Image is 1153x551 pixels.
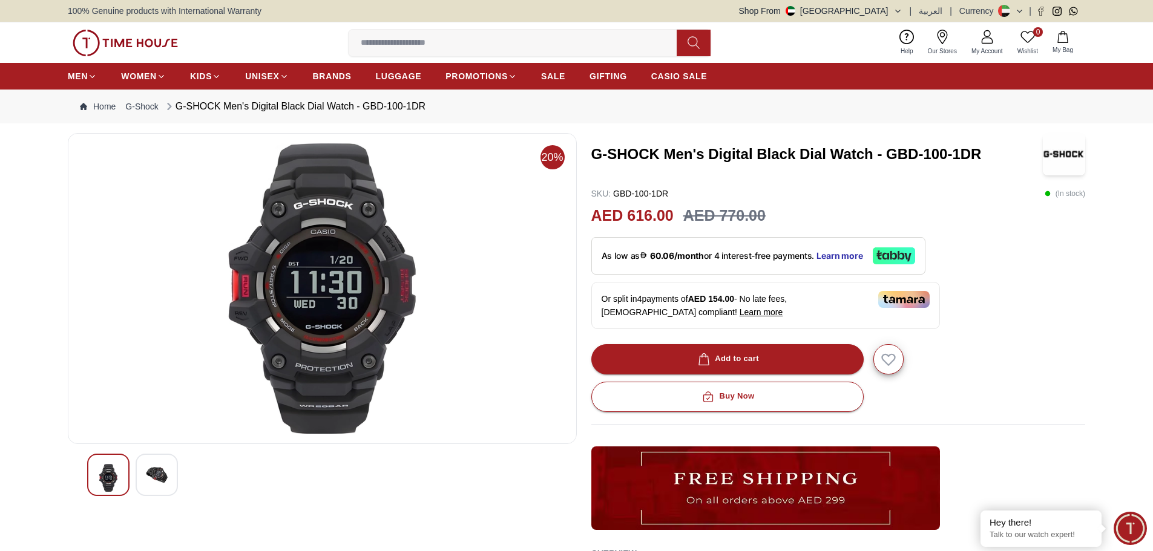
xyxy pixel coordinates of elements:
a: WOMEN [121,65,166,87]
a: LUGGAGE [376,65,422,87]
a: BRANDS [313,65,352,87]
span: AED 154.00 [688,294,734,304]
p: GBD-100-1DR [591,187,669,200]
p: ( In stock ) [1045,187,1085,200]
span: Our Stores [923,47,962,56]
img: G-SHOCK Men's Digital Black Dial Watch - GBD-100-1DR [1043,133,1085,175]
button: My Bag [1045,28,1080,57]
a: Instagram [1053,7,1062,16]
a: Facebook [1036,7,1045,16]
span: Learn more [740,307,783,317]
a: KIDS [190,65,221,87]
button: Add to cart [591,344,864,374]
button: Buy Now [591,382,864,412]
div: Or split in 4 payments of - No late fees, [DEMOGRAPHIC_DATA] compliant! [591,282,940,329]
div: Hey there! [990,517,1092,529]
button: Shop From[GEOGRAPHIC_DATA] [739,5,902,17]
a: CASIO SALE [651,65,708,87]
a: Home [80,100,116,112]
img: United Arab Emirates [786,6,795,16]
nav: Breadcrumb [68,90,1085,123]
img: ... [73,30,178,56]
img: ... [591,446,940,530]
span: Help [896,47,918,56]
span: My Bag [1048,45,1078,54]
img: G-SHOCK Men's Digital Black Dial Watch - GBD-100-1DR [146,464,168,486]
h2: AED 616.00 [591,204,674,227]
a: Whatsapp [1069,7,1078,16]
span: MEN [68,70,88,82]
span: 100% Genuine products with International Warranty [68,5,261,17]
span: CASIO SALE [651,70,708,82]
img: Tamara [878,291,930,308]
a: 0Wishlist [1010,27,1045,58]
a: UNISEX [245,65,288,87]
span: My Account [967,47,1008,56]
a: Help [893,27,921,58]
span: 20% [540,145,565,169]
span: WOMEN [121,70,157,82]
span: GIFTING [590,70,627,82]
div: Chat Widget [1114,512,1147,545]
a: MEN [68,65,97,87]
a: GIFTING [590,65,627,87]
span: UNISEX [245,70,279,82]
span: LUGGAGE [376,70,422,82]
span: 0 [1033,27,1043,37]
div: G-SHOCK Men's Digital Black Dial Watch - GBD-100-1DR [163,99,425,114]
span: | [1029,5,1031,17]
span: PROMOTIONS [445,70,508,82]
span: SALE [541,70,565,82]
a: SALE [541,65,565,87]
span: | [910,5,912,17]
div: Add to cart [695,352,759,366]
a: PROMOTIONS [445,65,517,87]
h3: AED 770.00 [683,204,766,227]
span: SKU : [591,189,611,198]
div: Currency [959,5,999,17]
div: Buy Now [700,390,754,403]
span: | [950,5,952,17]
span: KIDS [190,70,212,82]
h3: G-SHOCK Men's Digital Black Dial Watch - GBD-100-1DR [591,145,1043,164]
span: BRANDS [313,70,352,82]
span: Wishlist [1013,47,1043,56]
a: G-Shock [125,100,158,112]
p: Talk to our watch expert! [990,530,1092,540]
img: G-SHOCK Men's Digital Black Dial Watch - GBD-100-1DR [97,464,119,492]
img: G-SHOCK Men's Digital Black Dial Watch - GBD-100-1DR [78,143,567,434]
a: Our Stores [921,27,964,58]
button: العربية [919,5,942,17]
